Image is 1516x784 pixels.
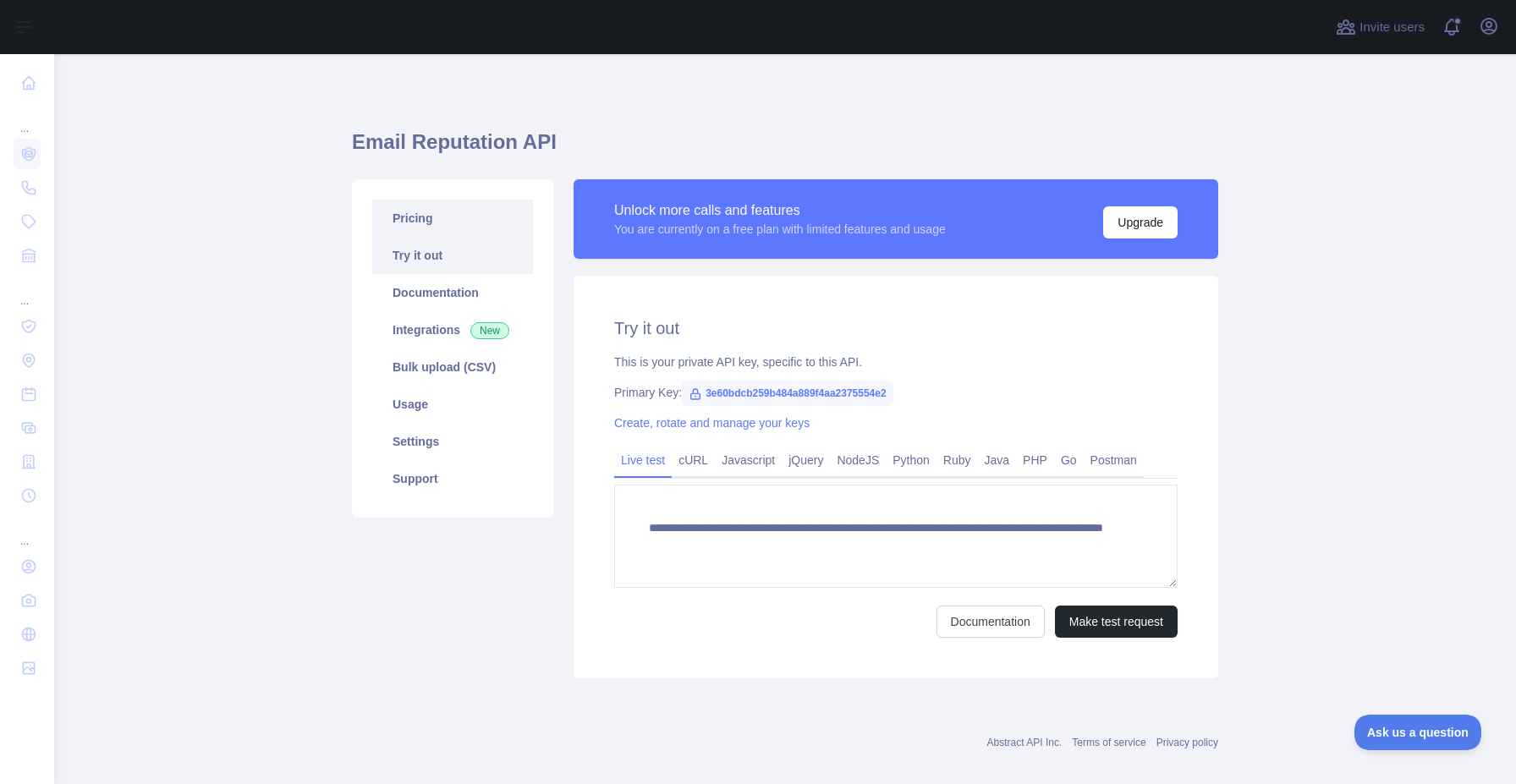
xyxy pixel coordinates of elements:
[715,447,782,474] a: Javascript
[614,354,1178,370] div: This is your private API key, specific to this API.
[372,348,533,386] a: Bulk upload (CSV)
[614,447,672,474] a: Live test
[14,101,41,135] div: ...
[372,200,533,237] a: Pricing
[614,316,1178,340] h2: Try it out
[1072,737,1145,748] a: Terms of service
[1359,18,1425,37] span: Invite users
[978,447,1017,474] a: Java
[682,381,893,406] span: 3e60bdcb259b484a889f4aa2375554e2
[782,447,830,474] a: jQuery
[614,384,1178,401] div: Primary Key:
[614,416,810,430] a: Create, rotate and manage your keys
[830,447,886,474] a: NodeJS
[1103,206,1178,238] button: Upgrade
[937,447,978,474] a: Ruby
[14,514,41,548] div: ...
[372,423,533,460] a: Settings
[937,606,1045,638] a: Documentation
[614,200,946,221] div: Unlock more calls and features
[372,237,533,274] a: Try it out
[886,447,937,474] a: Python
[14,274,41,308] div: ...
[1156,737,1218,748] a: Privacy policy
[372,274,533,311] a: Documentation
[987,737,1063,748] a: Abstract API Inc.
[470,322,509,339] span: New
[352,129,1218,169] h1: Email Reputation API
[614,221,946,238] div: You are currently on a free plan with limited features and usage
[372,386,533,423] a: Usage
[372,460,533,497] a: Support
[1016,447,1054,474] a: PHP
[372,311,533,348] a: Integrations New
[672,447,715,474] a: cURL
[1354,715,1482,750] iframe: Toggle Customer Support
[1332,14,1428,41] button: Invite users
[1055,606,1178,638] button: Make test request
[1084,447,1144,474] a: Postman
[1054,447,1084,474] a: Go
